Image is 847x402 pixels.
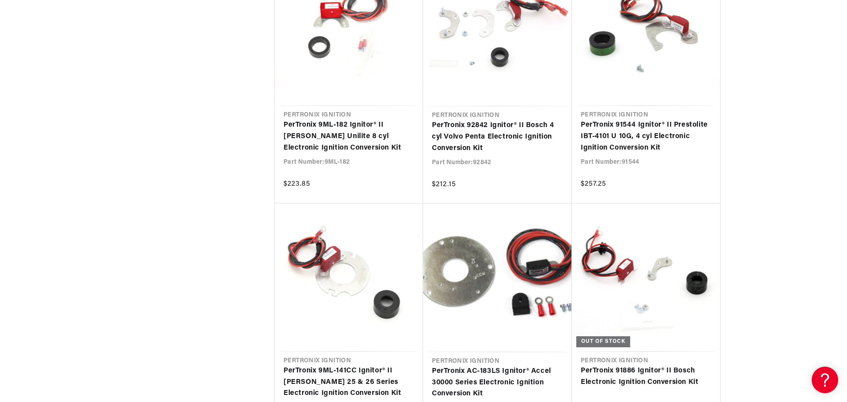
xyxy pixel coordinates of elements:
[581,120,711,154] a: PerTronix 91544 Ignitor® II Prestolite IBT-4101 U 10G, 4 cyl Electronic Ignition Conversion Kit
[284,120,414,154] a: PerTronix 9ML-182 Ignitor® II [PERSON_NAME] Unilite 8 cyl Electronic Ignition Conversion Kit
[432,366,563,400] a: PerTronix AC-183LS Ignitor® Accel 30000 Series Electronic Ignition Conversion Kit
[432,120,563,154] a: PerTronix 92842 Ignitor® II Bosch 4 cyl Volvo Penta Electronic Ignition Conversion Kit
[581,365,711,388] a: PerTronix 91886 Ignitor® II Bosch Electronic Ignition Conversion Kit
[284,365,414,399] a: PerTronix 9ML-141CC Ignitor® II [PERSON_NAME] 25 & 26 Series Electronic Ignition Conversion Kit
